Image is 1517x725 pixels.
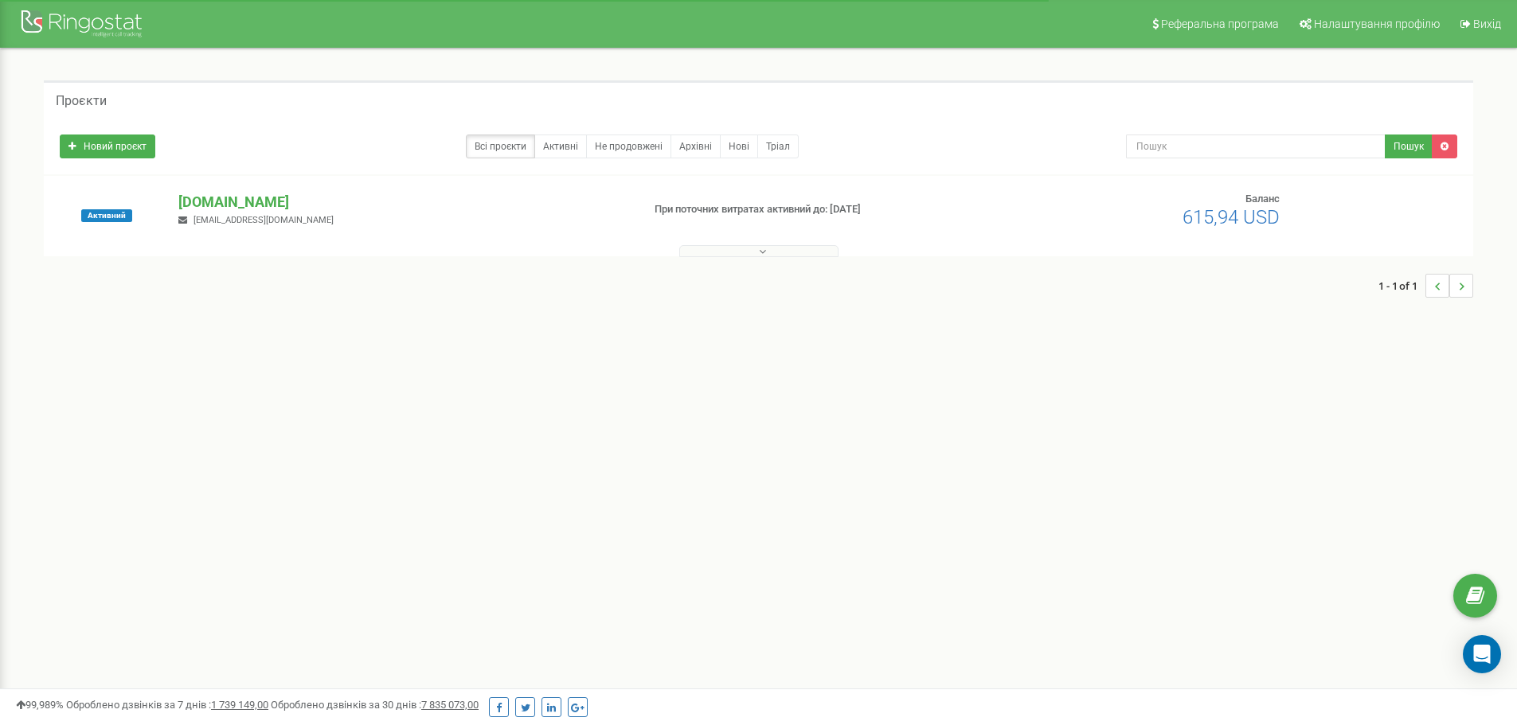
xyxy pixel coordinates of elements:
div: Open Intercom Messenger [1463,635,1501,673]
a: Всі проєкти [466,134,535,158]
h5: Проєкти [56,94,107,108]
u: 1 739 149,00 [211,699,268,711]
p: При поточних витратах активний до: [DATE] [655,202,986,217]
button: Пошук [1385,134,1433,158]
span: 615,94 USD [1183,206,1280,228]
span: Баланс [1245,193,1280,205]
a: Активні [534,134,587,158]
span: Оброблено дзвінків за 30 днів : [271,699,479,711]
a: Архівні [671,134,721,158]
span: 1 - 1 of 1 [1378,274,1425,298]
span: Активний [81,209,132,222]
a: Тріал [757,134,799,158]
nav: ... [1378,258,1473,314]
a: Не продовжені [586,134,671,158]
span: Реферальна програма [1161,18,1279,30]
span: Оброблено дзвінків за 7 днів : [66,699,268,711]
a: Новий проєкт [60,134,155,158]
span: Налаштування профілю [1314,18,1440,30]
span: Вихід [1473,18,1501,30]
span: 99,989% [16,699,64,711]
span: [EMAIL_ADDRESS][DOMAIN_NAME] [194,215,334,225]
a: Нові [720,134,758,158]
p: [DOMAIN_NAME] [178,192,628,212]
input: Пошук [1126,134,1386,158]
u: 7 835 073,00 [421,699,479,711]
